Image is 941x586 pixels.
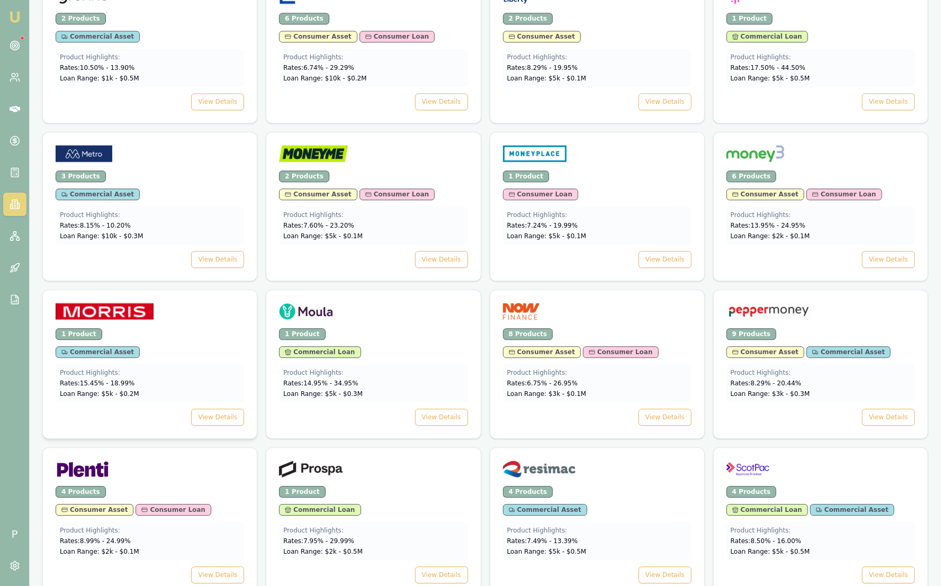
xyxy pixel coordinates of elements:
[639,566,692,583] button: View Details
[507,380,578,387] span: Rates: 6.75 % - 26.95 %
[285,506,355,514] span: Commercial Loan
[415,566,468,583] button: View Details
[191,409,244,426] button: View Details
[490,132,705,281] a: Money Place logo1 ProductConsumer LoanProduct Highlights:Rates:7.24% - 19.99%Loan Range: $5k - $0...
[415,409,468,426] button: View Details
[283,75,366,82] span: Loan Range: $ 10 k - $ 0.2 M
[56,303,154,320] img: Morris Finance logo
[812,348,885,356] span: Commercial Asset
[727,170,777,182] div: 6 Products
[266,290,481,439] a: Moula logo1 ProductCommercial LoanProduct Highlights:Rates:14.95% - 34.95%Loan Range: $5k - $0.3M...
[507,368,687,377] div: Product Highlights:
[8,11,21,23] img: emu-icon-u.png
[279,145,348,162] img: Money Me logo
[713,290,928,439] a: Pepper Money logo9 ProductsConsumer AssetCommercial AssetProduct Highlights:Rates:8.29% - 20.44%L...
[731,537,802,545] span: Rates: 8.50 % - 16.00 %
[639,251,692,268] button: View Details
[60,380,135,387] span: Rates: 15.45 % - 18.99 %
[509,348,575,356] span: Consumer Asset
[507,526,687,535] div: Product Highlights:
[507,64,578,71] span: Rates: 8.29 % - 19.95 %
[507,537,578,545] span: Rates: 7.49 % - 13.39 %
[862,566,915,583] button: View Details
[141,506,205,514] span: Consumer Loan
[285,190,351,199] span: Consumer Asset
[812,190,876,199] span: Consumer Loan
[42,290,257,439] a: Morris Finance logo1 ProductCommercial AssetProduct Highlights:Rates:15.45% - 18.99%Loan Range: $...
[60,75,139,82] span: Loan Range: $ 1 k - $ 0.5 M
[503,303,540,320] img: NOW Finance logo
[61,506,128,514] span: Consumer Asset
[60,64,135,71] span: Rates: 10.50 % - 13.90 %
[191,251,244,268] button: View Details
[42,132,257,281] a: Metro Finance logo3 ProductsCommercial AssetProduct Highlights:Rates:8.15% - 10.20%Loan Range: $1...
[191,566,244,583] button: View Details
[415,93,468,110] button: View Details
[731,222,805,229] span: Rates: 13.95 % - 24.95 %
[589,348,653,356] span: Consumer Loan
[56,170,106,182] div: 3 Products
[509,190,573,199] span: Consumer Loan
[279,170,329,182] div: 2 Products
[503,13,553,24] div: 2 Products
[60,526,240,535] div: Product Highlights:
[365,32,429,41] span: Consumer Loan
[727,13,773,24] div: 1 Product
[283,211,463,219] div: Product Highlights:
[503,486,553,498] div: 4 Products
[507,222,578,229] span: Rates: 7.24 % - 19.99 %
[503,170,550,182] div: 1 Product
[191,93,244,110] button: View Details
[731,232,810,240] span: Loan Range: $ 2 k - $ 0.1 M
[279,461,343,477] img: Prospa logo
[503,145,567,162] img: Money Place logo
[60,211,240,219] div: Product Highlights:
[639,409,692,426] button: View Details
[61,190,134,199] span: Commercial Asset
[727,461,769,477] img: ScotPac logo
[283,222,354,229] span: Rates: 7.60 % - 23.20 %
[283,380,358,387] span: Rates: 14.95 % - 34.95 %
[279,486,326,498] div: 1 Product
[503,461,576,477] img: Resimac logo
[365,190,429,199] span: Consumer Loan
[731,53,911,61] div: Product Highlights:
[731,75,810,82] span: Loan Range: $ 5 k - $ 0.5 M
[731,526,911,535] div: Product Highlights:
[732,506,802,514] span: Commercial Loan
[283,232,363,240] span: Loan Range: $ 5 k - $ 0.1 M
[509,32,575,41] span: Consumer Asset
[279,328,326,340] div: 1 Product
[732,348,799,356] span: Consumer Asset
[731,368,911,377] div: Product Highlights:
[60,548,139,555] span: Loan Range: $ 2 k - $ 0.1 M
[56,145,112,162] img: Metro Finance logo
[507,53,687,61] div: Product Highlights:
[507,211,687,219] div: Product Highlights:
[283,548,363,555] span: Loan Range: $ 2 k - $ 0.5 M
[862,251,915,268] button: View Details
[507,548,587,555] span: Loan Range: $ 5 k - $ 0.5 M
[279,13,329,24] div: 6 Products
[727,145,784,162] img: Money3 logo
[507,390,587,398] span: Loan Range: $ 3 k - $ 0.1 M
[639,93,692,110] button: View Details
[283,537,354,545] span: Rates: 7.95 % - 29.99 %
[283,526,463,535] div: Product Highlights:
[731,211,911,219] div: Product Highlights:
[731,64,805,71] span: Rates: 17.50 % - 44.50 %
[56,328,102,340] div: 1 Product
[816,506,889,514] span: Commercial Asset
[503,328,553,340] div: 8 Products
[490,290,705,439] a: NOW Finance logo8 ProductsConsumer AssetConsumer LoanProduct Highlights:Rates:6.75% - 26.95%Loan ...
[60,222,131,229] span: Rates: 8.15 % - 10.20 %
[56,461,110,477] img: Plenti logo
[509,506,581,514] span: Commercial Asset
[731,380,802,387] span: Rates: 8.29 % - 20.44 %
[415,251,468,268] button: View Details
[727,303,811,320] img: Pepper Money logo
[713,132,928,281] a: Money3 logo6 ProductsConsumer AssetConsumer LoanProduct Highlights:Rates:13.95% - 24.95%Loan Rang...
[862,409,915,426] button: View Details
[61,348,134,356] span: Commercial Asset
[727,328,777,340] div: 9 Products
